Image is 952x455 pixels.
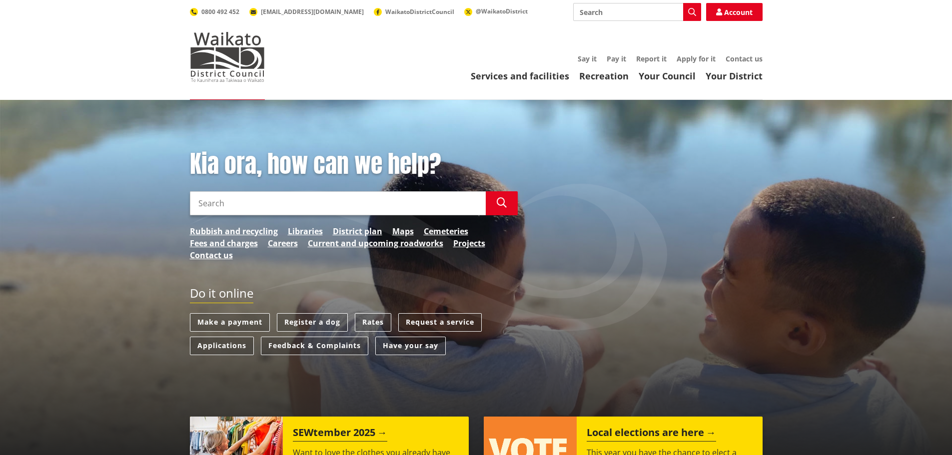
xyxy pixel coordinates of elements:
span: [EMAIL_ADDRESS][DOMAIN_NAME] [261,7,364,16]
input: Search input [190,191,486,215]
span: 0800 492 452 [201,7,239,16]
a: Pay it [607,54,626,63]
a: Make a payment [190,313,270,332]
a: WaikatoDistrictCouncil [374,7,454,16]
input: Search input [573,3,701,21]
a: Libraries [288,225,323,237]
a: Your Council [639,70,696,82]
span: WaikatoDistrictCouncil [385,7,454,16]
span: @WaikatoDistrict [476,7,528,15]
a: District plan [333,225,382,237]
a: [EMAIL_ADDRESS][DOMAIN_NAME] [249,7,364,16]
h1: Kia ora, how can we help? [190,150,518,179]
a: Contact us [190,249,233,261]
a: Your District [706,70,763,82]
h2: Do it online [190,286,253,304]
a: Careers [268,237,298,249]
a: Say it [578,54,597,63]
a: Cemeteries [424,225,468,237]
a: Account [706,3,763,21]
a: Projects [453,237,485,249]
img: Waikato District Council - Te Kaunihera aa Takiwaa o Waikato [190,32,265,82]
a: Rates [355,313,391,332]
h2: Local elections are here [587,427,716,442]
a: Request a service [398,313,482,332]
a: Recreation [579,70,629,82]
a: @WaikatoDistrict [464,7,528,15]
a: Maps [392,225,414,237]
a: Services and facilities [471,70,569,82]
a: Contact us [726,54,763,63]
a: Have your say [375,337,446,355]
h2: SEWtember 2025 [293,427,387,442]
a: Fees and charges [190,237,258,249]
a: Rubbish and recycling [190,225,278,237]
a: Applications [190,337,254,355]
a: Apply for it [677,54,716,63]
a: 0800 492 452 [190,7,239,16]
a: Current and upcoming roadworks [308,237,443,249]
a: Feedback & Complaints [261,337,368,355]
a: Report it [636,54,667,63]
a: Register a dog [277,313,348,332]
